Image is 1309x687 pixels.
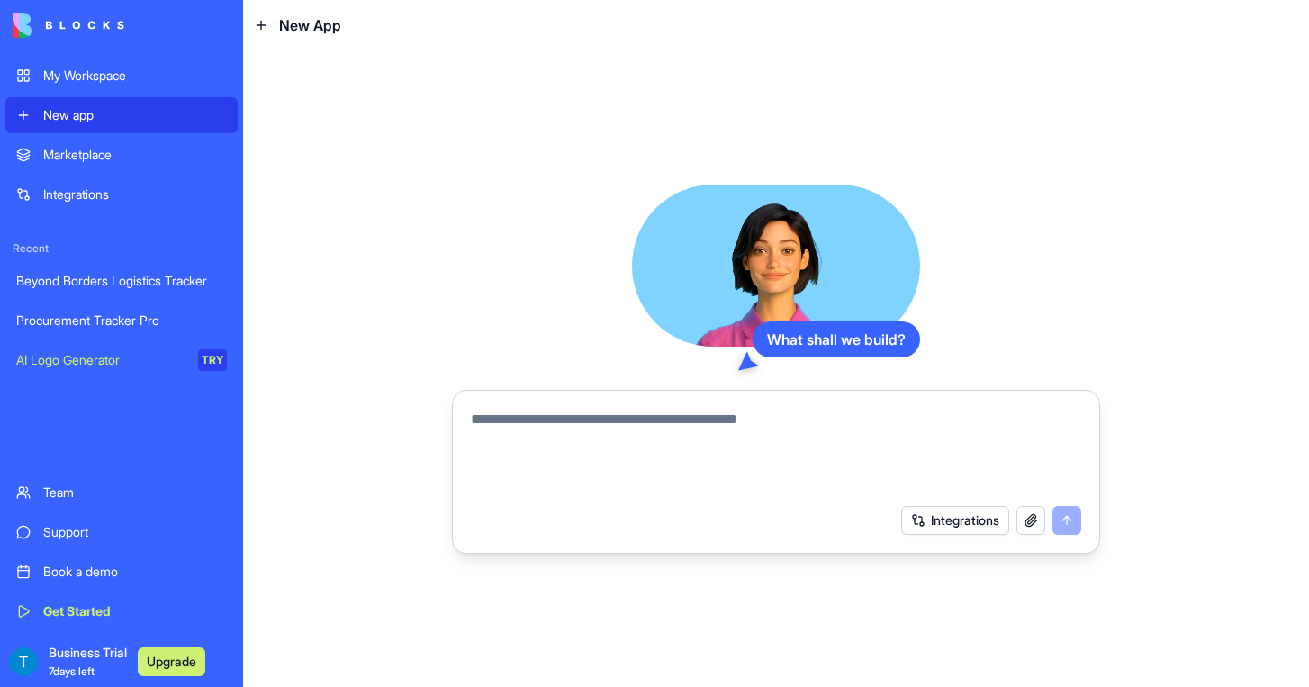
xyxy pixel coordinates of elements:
[16,351,185,369] div: AI Logo Generator
[5,342,238,378] a: AI Logo GeneratorTRY
[901,506,1009,535] button: Integrations
[5,475,238,511] a: Team
[16,312,227,330] div: Procurement Tracker Pro
[5,176,238,212] a: Integrations
[5,514,238,550] a: Support
[49,644,127,680] span: Business Trial
[43,523,227,541] div: Support
[5,263,238,299] a: Beyond Borders Logistics Tracker
[43,185,227,203] div: Integrations
[43,67,227,85] div: My Workspace
[5,241,238,256] span: Recent
[16,272,227,290] div: Beyond Borders Logistics Tracker
[43,146,227,164] div: Marketplace
[43,602,227,620] div: Get Started
[5,593,238,629] a: Get Started
[5,97,238,133] a: New app
[49,664,95,678] span: 7 days left
[5,554,238,590] a: Book a demo
[198,349,227,371] div: TRY
[279,14,341,36] span: New App
[5,58,238,94] a: My Workspace
[13,13,124,38] img: logo
[5,137,238,173] a: Marketplace
[43,563,227,581] div: Book a demo
[43,106,227,124] div: New app
[753,321,920,357] div: What shall we build?
[5,303,238,339] a: Procurement Tracker Pro
[9,647,38,676] img: ACg8ocKdFDLnpaHeE9FOCL5_wAs0CIqoHCh2MEzBz03XoVzN22NEyA=s96-c
[138,647,205,676] button: Upgrade
[43,484,227,502] div: Team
